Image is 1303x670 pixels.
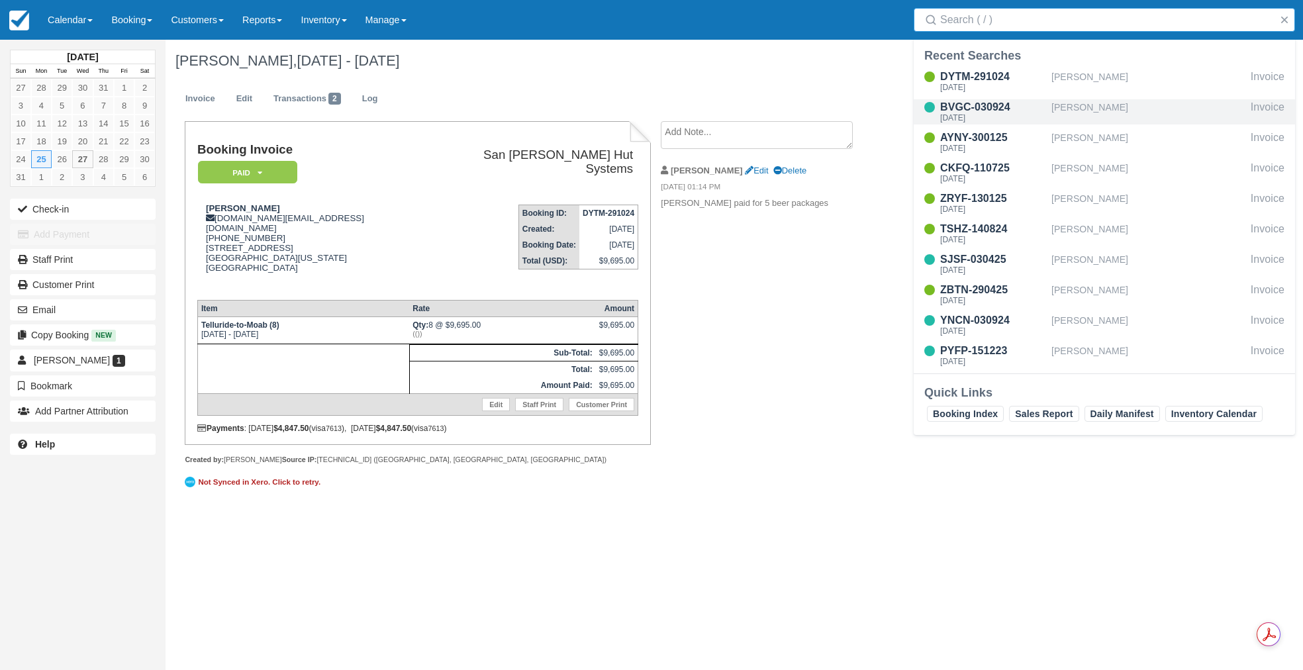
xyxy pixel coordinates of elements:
[1251,343,1284,368] div: Invoice
[10,434,156,455] a: Help
[114,150,134,168] a: 29
[1051,99,1245,124] div: [PERSON_NAME]
[671,166,743,175] strong: [PERSON_NAME]
[72,79,93,97] a: 30
[11,132,31,150] a: 17
[940,8,1274,32] input: Search ( / )
[197,316,409,344] td: [DATE] - [DATE]
[940,236,1046,244] div: [DATE]
[515,398,563,411] a: Staff Print
[282,455,317,463] strong: Source IP:
[185,475,324,489] a: Not Synced in Xero. Click to retry.
[569,398,634,411] a: Customer Print
[661,197,884,210] p: [PERSON_NAME] paid for 5 beer packages
[940,221,1046,237] div: TSHZ-140824
[114,79,134,97] a: 1
[1051,221,1245,246] div: [PERSON_NAME]
[206,203,280,213] strong: [PERSON_NAME]
[428,424,444,432] small: 7613
[201,320,279,330] strong: Telluride-to-Moab (8)
[197,424,244,433] strong: Payments
[579,237,638,253] td: [DATE]
[93,150,114,168] a: 28
[226,86,262,112] a: Edit
[940,252,1046,267] div: SJSF-030425
[185,455,650,465] div: [PERSON_NAME] [TECHNICAL_ID] ([GEOGRAPHIC_DATA], [GEOGRAPHIC_DATA], [GEOGRAPHIC_DATA])
[35,439,55,450] b: Help
[924,385,1284,401] div: Quick Links
[72,150,93,168] a: 27
[940,358,1046,365] div: [DATE]
[52,64,72,79] th: Tue
[273,424,309,433] strong: $4,847.50
[72,168,93,186] a: 3
[31,115,52,132] a: 11
[940,282,1046,298] div: ZBTN-290425
[113,355,125,367] span: 1
[297,52,399,69] span: [DATE] - [DATE]
[1251,160,1284,185] div: Invoice
[114,97,134,115] a: 8
[914,221,1295,246] a: TSHZ-140824[DATE][PERSON_NAME]Invoice
[940,191,1046,207] div: ZRYF-130125
[10,401,156,422] button: Add Partner Attribution
[72,115,93,132] a: 13
[93,115,114,132] a: 14
[596,300,638,316] th: Amount
[914,191,1295,216] a: ZRYF-130125[DATE][PERSON_NAME]Invoice
[409,361,595,377] th: Total:
[924,48,1284,64] div: Recent Searches
[52,132,72,150] a: 19
[134,97,155,115] a: 9
[409,300,595,316] th: Rate
[134,168,155,186] a: 6
[175,53,1133,69] h1: [PERSON_NAME],
[1085,406,1160,422] a: Daily Manifest
[11,64,31,79] th: Sun
[11,97,31,115] a: 3
[31,97,52,115] a: 4
[11,79,31,97] a: 27
[93,64,114,79] th: Thu
[326,424,342,432] small: 7613
[940,266,1046,274] div: [DATE]
[412,320,428,330] strong: Qty
[518,253,579,269] th: Total (USD):
[940,160,1046,176] div: CKFQ-110725
[93,79,114,97] a: 31
[1251,252,1284,277] div: Invoice
[940,144,1046,152] div: [DATE]
[940,114,1046,122] div: [DATE]
[67,52,98,62] strong: [DATE]
[175,86,225,112] a: Invoice
[134,64,155,79] th: Sat
[1251,312,1284,338] div: Invoice
[328,93,341,105] span: 2
[409,344,595,361] th: Sub-Total:
[914,99,1295,124] a: BVGC-030924[DATE][PERSON_NAME]Invoice
[914,160,1295,185] a: CKFQ-110725[DATE][PERSON_NAME]Invoice
[579,221,638,237] td: [DATE]
[914,282,1295,307] a: ZBTN-290425[DATE][PERSON_NAME]Invoice
[1051,130,1245,155] div: [PERSON_NAME]
[940,205,1046,213] div: [DATE]
[914,69,1295,94] a: DYTM-291024[DATE][PERSON_NAME]Invoice
[72,97,93,115] a: 6
[914,130,1295,155] a: AYNY-300125[DATE][PERSON_NAME]Invoice
[31,168,52,186] a: 1
[482,398,510,411] a: Edit
[197,424,638,433] div: : [DATE] (visa ), [DATE] (visa )
[93,97,114,115] a: 7
[91,330,116,341] span: New
[10,299,156,320] button: Email
[940,69,1046,85] div: DYTM-291024
[940,327,1046,335] div: [DATE]
[31,150,52,168] a: 25
[412,330,592,338] em: (())
[518,205,579,222] th: Booking ID:
[1051,282,1245,307] div: [PERSON_NAME]
[596,377,638,394] td: $9,695.00
[596,344,638,361] td: $9,695.00
[10,224,156,245] button: Add Payment
[197,160,293,185] a: Paid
